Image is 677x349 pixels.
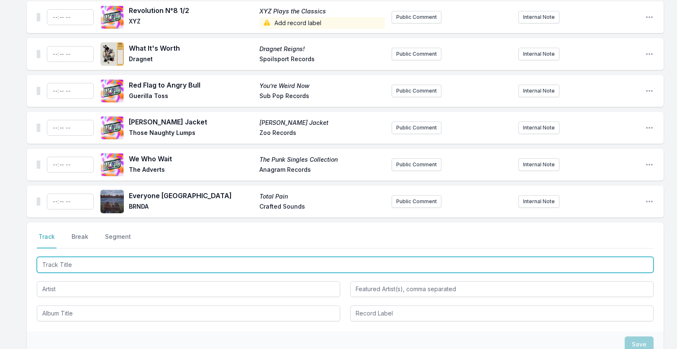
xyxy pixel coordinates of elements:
[129,202,254,212] span: BRNDA
[392,48,441,60] button: Public Comment
[518,195,559,208] button: Internal Note
[129,92,254,102] span: Guerilla Toss
[518,11,559,23] button: Internal Note
[518,158,559,171] button: Internal Note
[37,124,40,132] img: Drag Handle
[259,192,385,201] span: Total Pain
[645,160,654,169] button: Open playlist item options
[259,165,385,176] span: Anagram Records
[392,122,441,134] button: Public Comment
[259,92,385,102] span: Sub Pop Records
[259,155,385,164] span: The Punk Singles Collection
[47,194,94,209] input: Timestamp
[129,129,254,139] span: Those Naughty Lumps
[350,281,654,297] input: Featured Artist(s), comma separated
[259,82,385,90] span: You’re Weird Now
[392,11,441,23] button: Public Comment
[37,257,654,273] input: Track Title
[103,233,133,248] button: Segment
[129,117,254,127] span: [PERSON_NAME] Jacket
[259,202,385,212] span: Crafted Sounds
[47,9,94,25] input: Timestamp
[645,50,654,58] button: Open playlist item options
[518,85,559,97] button: Internal Note
[37,281,340,297] input: Artist
[129,165,254,176] span: The Adverts
[37,13,40,21] img: Drag Handle
[392,158,441,171] button: Public Comment
[518,122,559,134] button: Internal Note
[100,42,124,66] img: Dragnet Reigns!
[129,17,254,29] span: XYZ
[100,116,124,140] img: Iggy Pop's Jacket
[47,83,94,99] input: Timestamp
[37,233,56,248] button: Track
[100,153,124,176] img: The Punk Singles Collection
[518,48,559,60] button: Internal Note
[37,160,40,169] img: Drag Handle
[259,119,385,127] span: [PERSON_NAME] Jacket
[645,13,654,21] button: Open playlist item options
[37,87,40,95] img: Drag Handle
[645,197,654,206] button: Open playlist item options
[100,79,124,103] img: You’re Weird Now
[129,5,254,16] span: Revolution N°8 1/2
[259,55,385,65] span: Spoilsport Records
[47,157,94,173] input: Timestamp
[259,45,385,53] span: Dragnet Reigns!
[70,233,90,248] button: Break
[37,305,340,321] input: Album Title
[259,129,385,139] span: Zoo Records
[100,190,124,213] img: Total Pain
[645,87,654,95] button: Open playlist item options
[129,154,254,164] span: We Who Wait
[129,191,254,201] span: Everyone [GEOGRAPHIC_DATA]
[100,5,124,29] img: XYZ Plays the Classics
[392,195,441,208] button: Public Comment
[392,85,441,97] button: Public Comment
[259,7,385,16] span: XYZ Plays the Classics
[129,55,254,65] span: Dragnet
[259,17,385,29] span: Add record label
[37,197,40,206] img: Drag Handle
[129,80,254,90] span: Red Flag to Angry Bull
[37,50,40,58] img: Drag Handle
[47,120,94,136] input: Timestamp
[645,124,654,132] button: Open playlist item options
[47,46,94,62] input: Timestamp
[350,305,654,321] input: Record Label
[129,43,254,53] span: What It's Worth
